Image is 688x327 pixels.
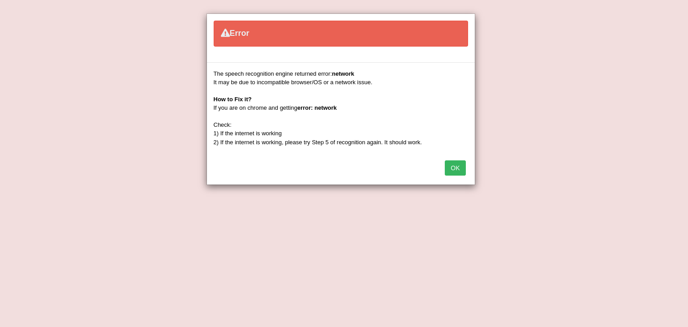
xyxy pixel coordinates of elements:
[214,96,252,103] b: How to Fix it?
[214,69,468,146] div: The speech recognition engine returned error: It may be due to incompatible browser/OS or a netwo...
[214,21,468,47] div: Error
[332,70,354,77] b: network
[445,160,465,176] button: OK
[297,104,337,111] b: error: network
